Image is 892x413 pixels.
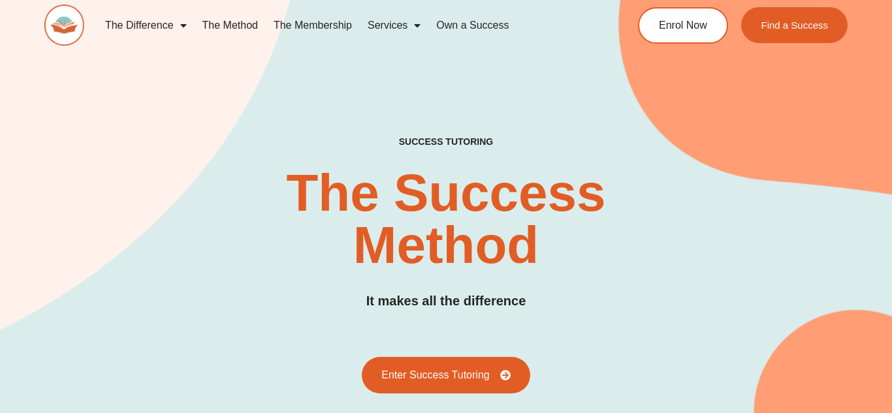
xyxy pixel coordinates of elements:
[195,10,266,40] a: The Method
[659,20,707,31] span: Enrol Now
[327,136,565,147] h4: SUCCESS TUTORING​
[428,10,517,40] a: Own a Success
[97,10,592,40] nav: Menu
[741,7,848,43] a: Find a Success
[638,7,728,44] a: Enrol Now
[362,357,530,393] a: Enter Success Tutoring
[97,10,195,40] a: The Difference
[360,10,428,40] a: Services
[761,20,828,30] span: Find a Success
[266,10,360,40] a: The Membership
[264,167,628,271] h2: The Success Method
[366,291,526,311] h3: It makes all the difference
[381,370,489,380] span: Enter Success Tutoring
